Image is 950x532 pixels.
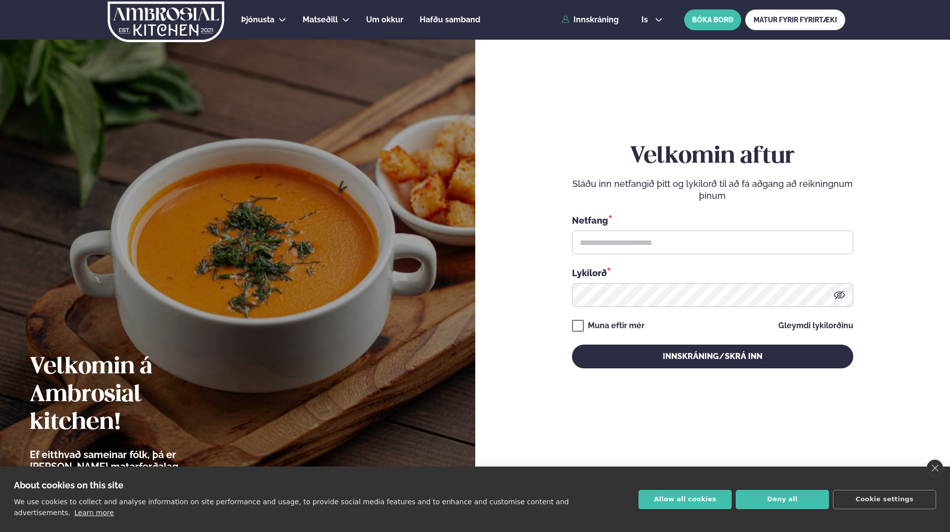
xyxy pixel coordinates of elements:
[74,509,114,517] a: Learn more
[641,16,651,24] span: is
[745,9,845,30] a: MATUR FYRIR FYRIRTÆKI
[303,15,338,24] span: Matseðill
[684,9,741,30] button: BÓKA BORÐ
[420,14,480,26] a: Hafðu samband
[241,15,274,24] span: Þjónusta
[572,143,853,171] h2: Velkomin aftur
[107,1,225,42] img: logo
[572,214,853,227] div: Netfang
[778,322,853,330] a: Gleymdi lykilorðinu
[736,490,829,509] button: Deny all
[633,16,671,24] button: is
[638,490,732,509] button: Allow all cookies
[14,480,124,490] strong: About cookies on this site
[927,460,943,476] a: close
[420,15,480,24] span: Hafðu samband
[572,345,853,368] button: Innskráning/Skrá inn
[241,14,274,26] a: Þjónusta
[14,498,569,517] p: We use cookies to collect and analyse information on site performance and usage, to provide socia...
[366,15,403,24] span: Um okkur
[562,15,619,24] a: Innskráning
[303,14,338,26] a: Matseðill
[572,266,853,279] div: Lykilorð
[30,449,236,473] p: Ef eitthvað sameinar fólk, þá er [PERSON_NAME] matarferðalag.
[572,178,853,202] p: Sláðu inn netfangið þitt og lykilorð til að fá aðgang að reikningnum þínum
[833,490,936,509] button: Cookie settings
[366,14,403,26] a: Um okkur
[30,354,236,437] h2: Velkomin á Ambrosial kitchen!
